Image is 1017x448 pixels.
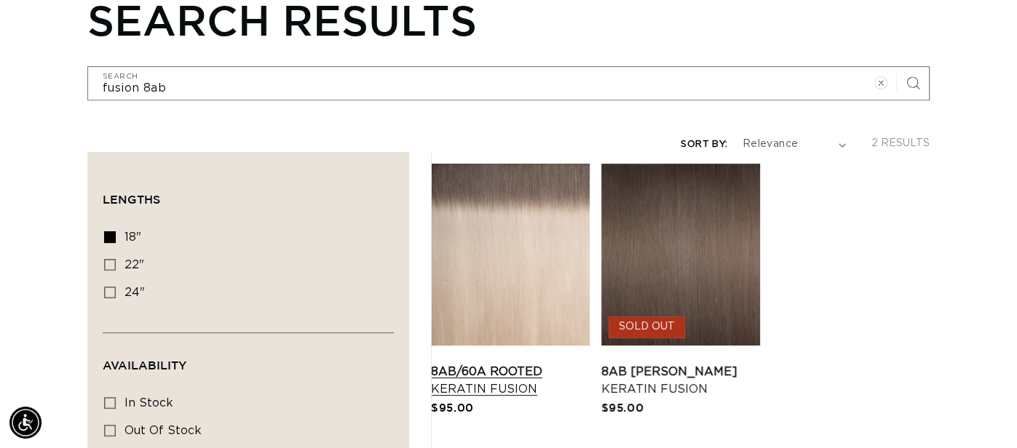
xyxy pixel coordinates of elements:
[103,193,160,206] span: Lengths
[124,231,141,243] span: 18"
[681,140,727,149] label: Sort by:
[601,363,760,398] a: 8AB [PERSON_NAME] Keratin Fusion
[865,67,897,99] button: Clear search term
[103,359,186,372] span: Availability
[9,407,41,439] div: Accessibility Menu
[124,287,145,298] span: 24"
[124,259,144,271] span: 22"
[124,425,202,436] span: Out of stock
[871,138,930,148] span: 2 results
[124,397,173,409] span: In stock
[88,67,929,100] input: Search
[431,363,590,398] a: 8AB/60A Rooted Keratin Fusion
[103,333,394,385] summary: Availability (0 selected)
[897,67,929,99] button: Search
[103,167,394,220] summary: Lengths (0 selected)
